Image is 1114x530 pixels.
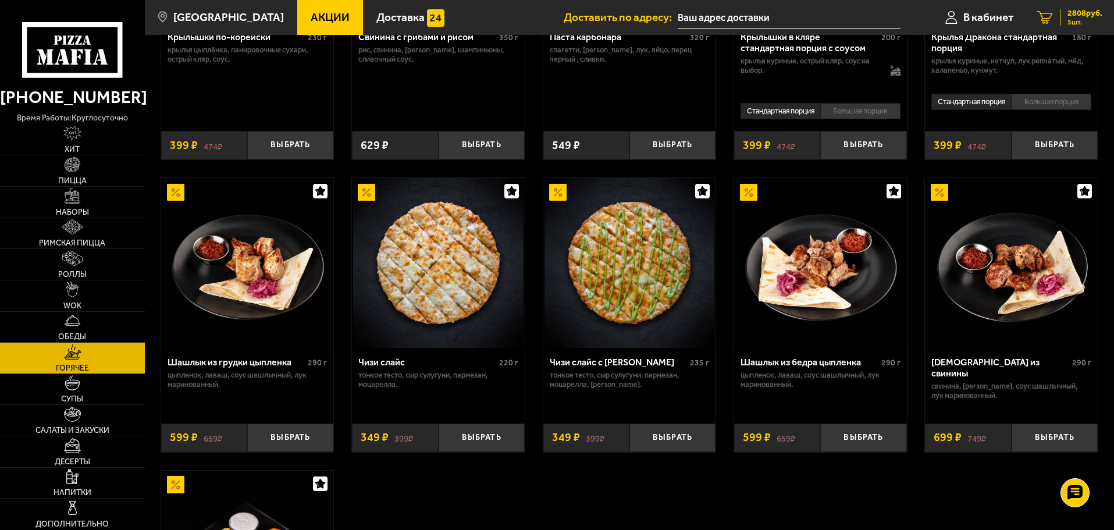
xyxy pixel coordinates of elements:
[204,432,222,443] s: 659 ₽
[550,45,710,64] p: спагетти, [PERSON_NAME], лук, яйцо, перец черный , сливки.
[56,364,89,372] span: Горячее
[931,94,1011,110] li: Стандартная порция
[358,45,518,64] p: рис, свинина, [PERSON_NAME], шампиньоны, сливочный соус.
[564,12,678,23] span: Доставить по адресу:
[1067,9,1102,17] span: 2808 руб.
[1067,19,1102,26] span: 5 шт.
[927,178,1097,348] img: Шашлык из свинины
[1011,94,1091,110] li: Большая порция
[1012,131,1098,159] button: Выбрать
[168,371,328,389] p: цыпленок, лаваш, соус шашлычный, лук маринованный.
[741,103,820,119] li: Стандартная порция
[925,178,1098,348] a: АкционныйШашлык из свинины
[550,31,688,42] div: Паста карбонара
[35,520,109,528] span: Дополнительно
[247,131,333,159] button: Выбрать
[741,56,878,75] p: крылья куриные, острый кляр, соус на выбор.
[735,178,905,348] img: Шашлык из бедра цыпленка
[247,424,333,452] button: Выбрать
[65,145,80,154] span: Хит
[39,239,105,247] span: Римская пицца
[161,178,334,348] a: АкционныйШашлык из грудки цыпленка
[881,33,901,42] span: 200 г
[499,358,518,368] span: 220 г
[63,302,81,310] span: WOK
[777,140,795,151] s: 474 ₽
[967,140,986,151] s: 474 ₽
[168,31,305,42] div: Крылышки по-корейски
[963,12,1013,23] span: В кабинет
[740,184,757,201] img: Акционный
[352,178,525,348] a: АкционныйЧизи слайс
[376,12,425,23] span: Доставка
[552,140,580,151] span: 549 ₽
[499,33,518,42] span: 350 г
[544,178,714,348] img: Чизи слайс с соусом Ранч
[55,458,90,466] span: Десерты
[777,432,795,443] s: 659 ₽
[931,184,948,201] img: Акционный
[204,140,222,151] s: 474 ₽
[629,424,716,452] button: Выбрать
[394,432,413,443] s: 399 ₽
[743,432,771,443] span: 599 ₽
[550,371,710,389] p: тонкое тесто, сыр сулугуни, пармезан, моцарелла, [PERSON_NAME].
[56,208,89,216] span: Наборы
[439,131,525,159] button: Выбрать
[439,424,525,452] button: Выбрать
[353,178,523,348] img: Чизи слайс
[358,357,496,368] div: Чизи слайс
[162,178,332,348] img: Шашлык из грудки цыпленка
[358,31,496,42] div: Свинина с грибами и рисом
[741,357,878,368] div: Шашлык из бедра цыпленка
[931,382,1091,400] p: свинина, [PERSON_NAME], соус шашлычный, лук маринованный.
[361,432,389,443] span: 349 ₽
[734,178,907,348] a: АкционныйШашлык из бедра цыпленка
[820,103,901,119] li: Большая порция
[552,432,580,443] span: 349 ₽
[170,140,198,151] span: 399 ₽
[35,426,109,435] span: Салаты и закуски
[690,358,709,368] span: 235 г
[967,432,986,443] s: 749 ₽
[543,178,716,348] a: АкционныйЧизи слайс с соусом Ранч
[931,56,1091,75] p: крылья куриные, кетчуп, лук репчатый, мёд, халапеньо, кунжут.
[311,12,350,23] span: Акции
[58,271,87,279] span: Роллы
[173,12,284,23] span: [GEOGRAPHIC_DATA]
[1072,33,1091,42] span: 180 г
[1012,424,1098,452] button: Выбрать
[743,140,771,151] span: 399 ₽
[167,184,184,201] img: Акционный
[427,9,444,27] img: 15daf4d41897b9f0e9f617042186c801.svg
[820,131,906,159] button: Выбрать
[308,33,327,42] span: 230 г
[58,177,87,185] span: Пицца
[167,476,184,493] img: Акционный
[58,333,86,341] span: Обеды
[820,424,906,452] button: Выбрать
[741,31,878,54] div: Крылышки в кляре стандартная порция c соусом
[170,432,198,443] span: 599 ₽
[550,357,688,368] div: Чизи слайс с [PERSON_NAME]
[934,432,962,443] span: 699 ₽
[358,184,375,201] img: Акционный
[358,371,518,389] p: тонкое тесто, сыр сулугуни, пармезан, моцарелла.
[741,371,901,389] p: цыпленок, лаваш, соус шашлычный, лук маринованный.
[61,395,83,403] span: Супы
[308,358,327,368] span: 290 г
[931,31,1069,54] div: Крылья Дракона стандартная порция
[1072,358,1091,368] span: 290 г
[549,184,567,201] img: Акционный
[168,45,328,64] p: крылья цыплёнка, панировочные сухари, острый кляр, соус.
[934,140,962,151] span: 399 ₽
[925,90,1098,122] div: 0
[168,357,305,368] div: Шашлык из грудки цыпленка
[881,358,901,368] span: 290 г
[361,140,389,151] span: 629 ₽
[629,131,716,159] button: Выбрать
[678,7,901,29] input: Ваш адрес доставки
[586,432,604,443] s: 399 ₽
[690,33,709,42] span: 320 г
[54,489,91,497] span: Напитки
